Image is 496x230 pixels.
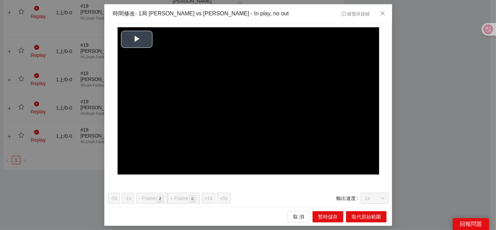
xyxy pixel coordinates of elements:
[113,10,289,18] div: 時間修改 - 1局 [PERSON_NAME] vs [PERSON_NAME] - In play, no out
[318,213,338,221] span: 暫時儲存
[108,193,120,204] button: -5s
[117,27,379,175] div: Video Player
[217,193,230,204] button: +5s
[373,4,392,23] button: Close
[453,218,489,230] div: 回報問題
[122,193,134,204] button: -1s
[167,193,200,204] button: + Framec
[136,193,167,204] button: - Framez
[380,10,385,16] span: close
[293,213,304,221] span: 取 消
[346,211,386,222] button: 取代原始範圍
[121,31,152,48] button: Play Video
[365,193,384,203] span: 1x
[341,12,346,16] span: info-circle
[336,193,361,204] label: 輸出速度
[341,12,369,16] span: 鍵盤快捷鍵
[352,213,381,221] span: 取代原始範圍
[313,211,343,222] button: 暫時儲存
[287,211,310,222] button: 取 消
[201,193,215,204] button: +1s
